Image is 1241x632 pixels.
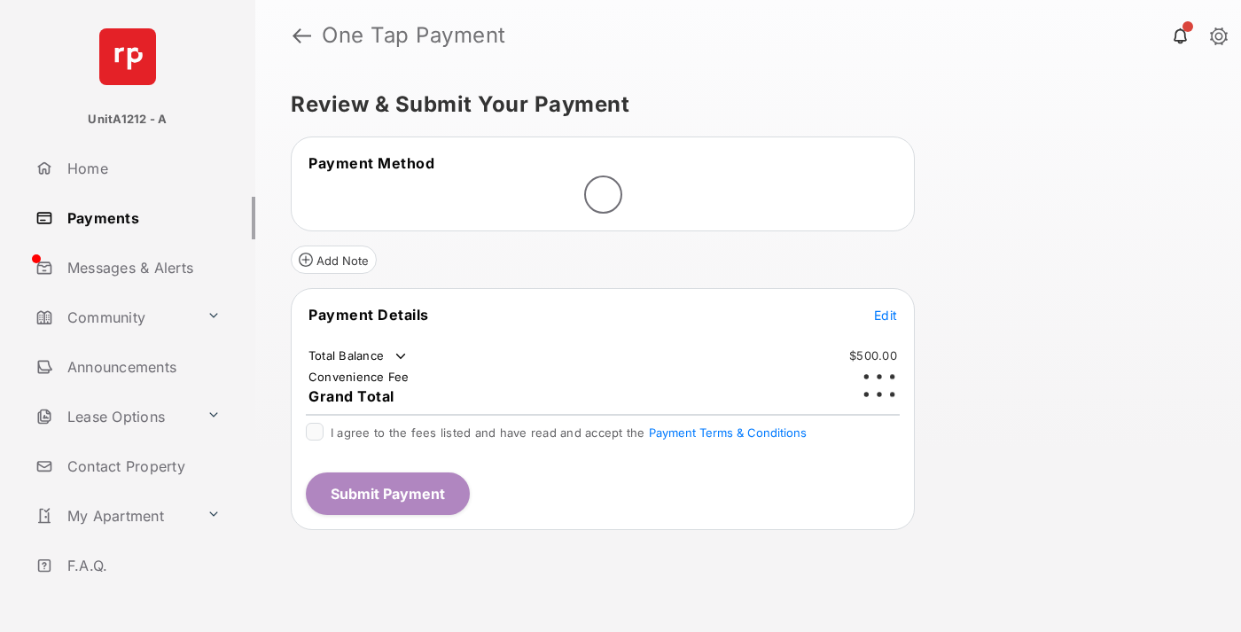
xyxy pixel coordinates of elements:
[649,425,807,440] button: I agree to the fees listed and have read and accept the
[308,154,434,172] span: Payment Method
[848,347,898,363] td: $500.00
[28,296,199,339] a: Community
[322,25,506,46] strong: One Tap Payment
[28,495,199,537] a: My Apartment
[28,197,255,239] a: Payments
[874,308,897,323] span: Edit
[28,395,199,438] a: Lease Options
[308,347,410,365] td: Total Balance
[874,306,897,324] button: Edit
[308,306,429,324] span: Payment Details
[291,94,1191,115] h5: Review & Submit Your Payment
[28,246,255,289] a: Messages & Alerts
[308,369,410,385] td: Convenience Fee
[28,544,255,587] a: F.A.Q.
[331,425,807,440] span: I agree to the fees listed and have read and accept the
[99,28,156,85] img: svg+xml;base64,PHN2ZyB4bWxucz0iaHR0cDovL3d3dy53My5vcmcvMjAwMC9zdmciIHdpZHRoPSI2NCIgaGVpZ2h0PSI2NC...
[291,246,377,274] button: Add Note
[306,472,470,515] button: Submit Payment
[28,445,255,488] a: Contact Property
[308,387,394,405] span: Grand Total
[28,147,255,190] a: Home
[28,346,255,388] a: Announcements
[88,111,167,129] p: UnitA1212 - A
